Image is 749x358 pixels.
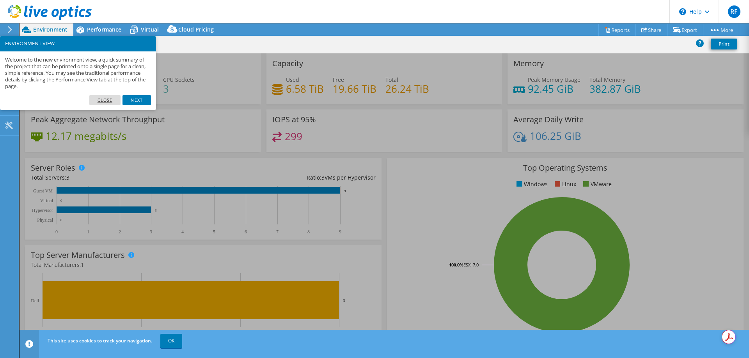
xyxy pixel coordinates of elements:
a: Export [667,24,703,36]
p: Welcome to the new environment view, a quick summary of the project that can be printed onto a si... [5,56,151,90]
span: Performance [87,26,121,33]
span: This site uses cookies to track your navigation. [48,337,152,344]
span: Virtual [141,26,159,33]
a: More [703,24,739,36]
a: Share [635,24,667,36]
a: Close [89,95,121,105]
span: Environment [33,26,67,33]
a: Reports [598,24,636,36]
a: OK [160,334,182,348]
span: RF [728,5,740,18]
h3: ENVIRONMENT VIEW [5,41,151,46]
a: Next [122,95,151,105]
span: Cloud Pricing [178,26,214,33]
svg: \n [679,8,686,15]
a: Print [711,39,737,49]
